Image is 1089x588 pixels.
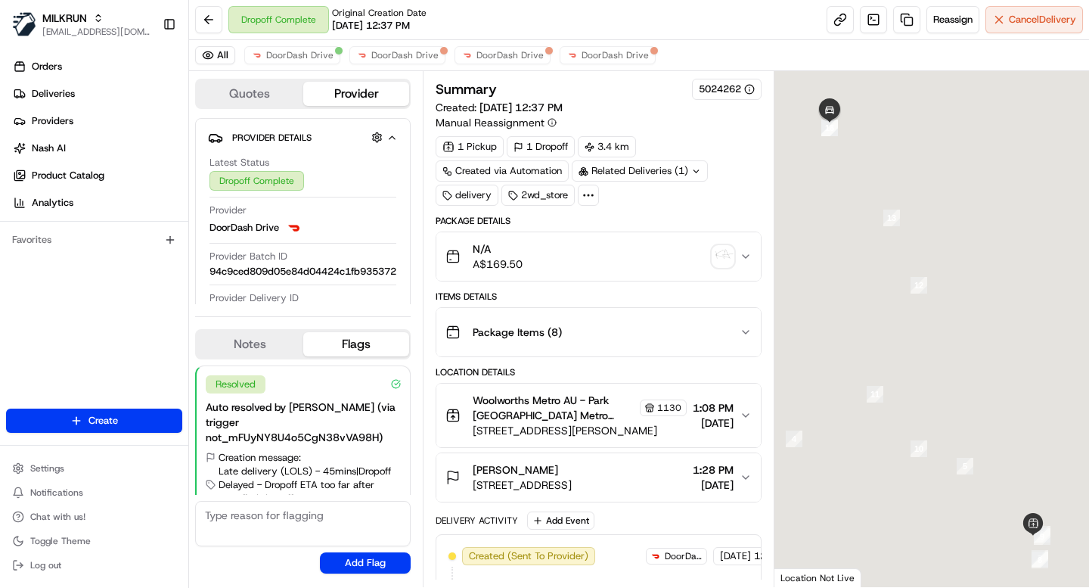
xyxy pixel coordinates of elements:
span: 12:37 PM AEST [754,549,824,563]
button: [PERSON_NAME][STREET_ADDRESS]1:28 PM[DATE] [436,453,760,502]
div: Auto resolved by [PERSON_NAME] (via trigger not_mFUyNY8U4o5CgN38vVA98H) [206,400,401,445]
button: All [195,46,235,64]
span: [EMAIL_ADDRESS][DOMAIN_NAME] [42,26,150,38]
span: [STREET_ADDRESS] [473,478,572,493]
button: Quotes [197,82,303,106]
div: Package Details [436,215,761,227]
button: Manual Reassignment [436,115,557,130]
div: 12 [911,277,927,294]
div: Resolved [206,375,265,394]
div: Location Not Live [774,568,861,587]
span: 1:28 PM [693,462,734,478]
div: 4 [786,431,802,447]
span: A$169.50 [473,257,523,272]
div: 1 Dropoff [507,136,575,157]
span: [DATE] 12:37 PM [479,101,563,114]
span: Settings [30,462,64,474]
a: Providers [6,109,188,133]
div: 5 [957,458,973,474]
img: signature_proof_of_delivery image [712,246,734,267]
button: DoorDash Drive [244,46,340,64]
div: 10 [911,440,927,457]
span: Provider Batch ID [209,250,287,263]
div: delivery [436,185,498,206]
div: 3.4 km [578,136,636,157]
span: [STREET_ADDRESS][PERSON_NAME] [473,423,686,438]
span: DoorDash Drive [371,49,439,61]
span: Notifications [30,487,83,499]
button: Provider Details [208,125,398,150]
button: Reassign [926,6,979,33]
span: Chat with us! [30,511,85,523]
div: 15 [821,120,838,136]
div: Related Deliveries (1) [572,160,708,182]
div: 11 [867,386,883,403]
span: DoorDash Drive [266,49,334,61]
span: MILKRUN [42,11,87,26]
button: Toggle Theme [6,530,182,552]
span: [DATE] [693,478,734,493]
img: doordash_logo_v2.png [356,49,368,61]
span: Created (Sent To Provider) [469,549,588,563]
span: [DATE] [720,549,751,563]
button: Woolworths Metro AU - Park [GEOGRAPHIC_DATA] Metro Store Manager1130[STREET_ADDRESS][PERSON_NAME]... [436,384,760,447]
div: Location Details [436,366,761,378]
span: Provider [209,204,247,217]
span: DoorDash Drive [665,550,703,562]
span: Created: [436,100,563,115]
button: N/AA$169.50signature_proof_of_delivery image [436,232,760,281]
span: Provider Details [232,132,312,144]
span: Cancel Delivery [1009,13,1076,26]
button: Package Items (8) [436,308,760,356]
button: Log out [6,555,182,576]
img: doordash_logo_v2.png [251,49,263,61]
div: 7 [1032,550,1048,567]
img: doordash_logo_v2.png [285,219,303,237]
button: 5024262 [699,82,755,96]
div: 8 [1032,552,1048,568]
button: Add Flag [320,552,411,574]
a: Orders [6,54,188,79]
span: [DATE] 12:37 PM [332,19,410,33]
span: [DATE] [693,415,734,431]
span: Deliveries [32,87,75,101]
span: Woolworths Metro AU - Park [GEOGRAPHIC_DATA] Metro Store Manager [473,393,636,423]
div: 6 [1034,526,1050,543]
button: Notes [197,332,303,356]
span: Reassign [933,13,973,26]
button: CancelDelivery [985,6,1083,33]
button: Create [6,409,182,433]
img: doordash_logo_v2.png [650,550,662,562]
a: Nash AI [6,136,188,160]
span: Original Creation Date [332,7,427,19]
span: Package Items ( 8 ) [473,325,562,340]
span: Product Catalog [32,169,104,182]
span: DoorDash Drive [582,49,649,61]
a: Created via Automation [436,160,569,182]
span: Toggle Theme [30,535,91,547]
span: Provider Delivery ID [209,291,299,305]
button: Settings [6,458,182,479]
a: Analytics [6,191,188,215]
img: doordash_logo_v2.png [461,49,473,61]
button: DoorDash Drive [349,46,445,64]
button: Notifications [6,482,182,503]
button: Chat with us! [6,506,182,527]
span: 1130 [657,402,681,414]
button: MILKRUNMILKRUN[EMAIL_ADDRESS][DOMAIN_NAME] [6,6,157,42]
button: Add Event [527,512,594,530]
span: [PERSON_NAME] [473,462,558,478]
span: Nash AI [32,142,66,155]
span: Manual Reassignment [436,115,544,130]
button: DoorDash Drive [560,46,656,64]
div: 13 [883,210,900,226]
div: Favorites [6,228,182,252]
div: Delivery Activity [436,515,518,527]
span: DoorDash Drive [476,49,544,61]
div: 2wd_store [501,185,575,206]
a: Product Catalog [6,163,188,188]
span: Log out [30,559,61,571]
